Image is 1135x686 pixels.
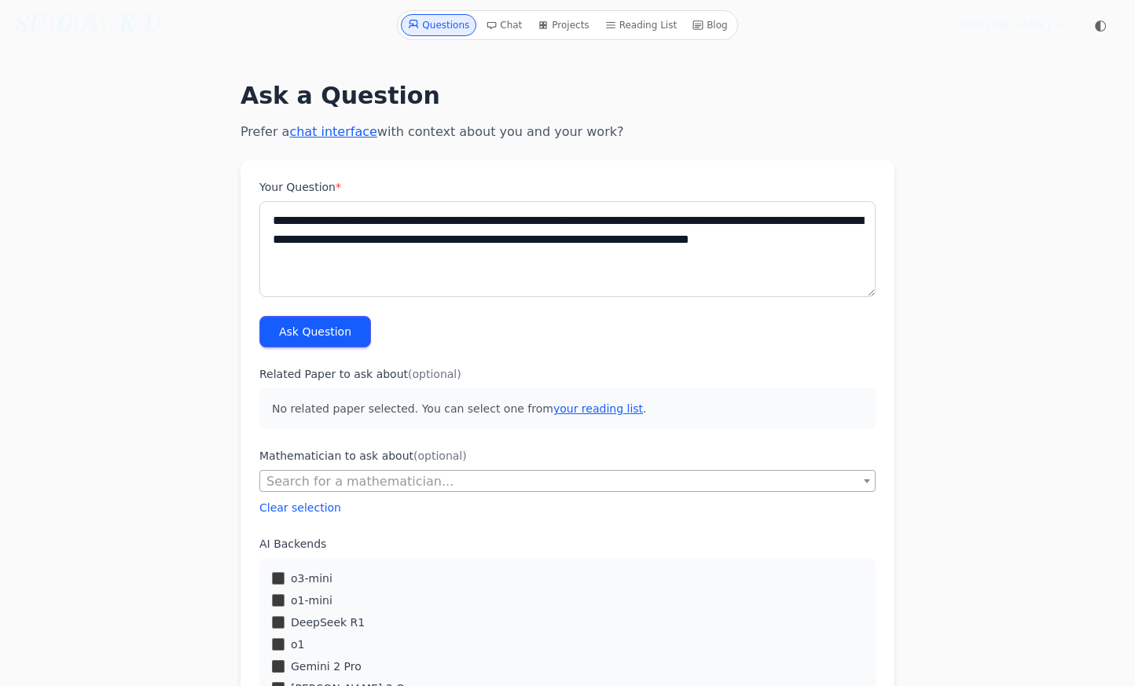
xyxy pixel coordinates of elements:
i: SU\G [13,13,72,37]
label: o1-mini [291,592,332,608]
label: AI Backends [259,536,876,552]
span: [PERSON_NAME] [959,17,1050,33]
label: o3-mini [291,570,332,586]
a: your reading list [553,402,643,415]
button: Clear selection [259,500,341,515]
label: o1 [291,636,304,652]
span: ◐ [1094,18,1107,32]
a: SU\G(𝔸)/K·U [13,11,160,39]
span: Search for a mathematician... [259,470,876,492]
label: Mathematician to ask about [259,448,876,464]
label: Gemini 2 Pro [291,658,362,674]
p: No related paper selected. You can select one from . [259,388,876,429]
span: Search for a mathematician... [260,471,875,493]
label: Related Paper to ask about [259,366,876,382]
a: Questions [401,14,476,36]
span: (optional) [413,449,467,462]
label: DeepSeek R1 [291,614,365,630]
p: Prefer a with context about you and your work? [241,123,894,141]
a: Projects [531,14,595,36]
summary: [PERSON_NAME] [959,17,1066,33]
span: Search for a mathematician... [266,474,454,489]
h1: Ask a Question [241,82,894,110]
button: Ask Question [259,316,371,347]
label: Your Question [259,179,876,195]
button: ◐ [1085,9,1116,41]
a: Chat [479,14,528,36]
a: Reading List [599,14,684,36]
a: chat interface [289,124,376,139]
span: (optional) [408,368,461,380]
i: /K·U [107,13,160,37]
a: Blog [686,14,734,36]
